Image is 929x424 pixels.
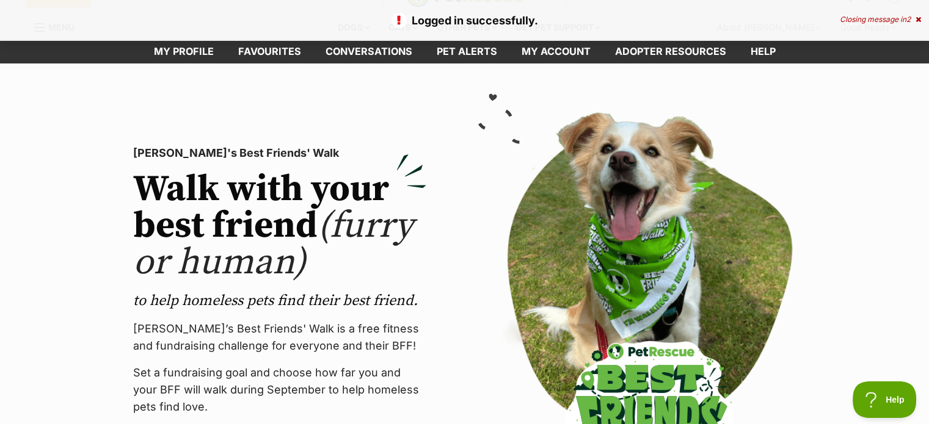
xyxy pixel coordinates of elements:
[133,320,426,354] p: [PERSON_NAME]’s Best Friends' Walk is a free fitness and fundraising challenge for everyone and t...
[133,203,413,286] span: (furry or human)
[142,40,226,63] a: My profile
[424,40,509,63] a: Pet alerts
[133,364,426,415] p: Set a fundraising goal and choose how far you and your BFF will walk during September to help hom...
[226,40,313,63] a: Favourites
[435,1,443,9] img: adc.png
[313,40,424,63] a: conversations
[853,381,917,418] iframe: Help Scout Beacon - Open
[509,40,603,63] a: My account
[133,171,426,281] h2: Walk with your best friend
[133,291,426,311] p: to help homeless pets find their best friend.
[133,145,426,162] p: [PERSON_NAME]'s Best Friends' Walk
[603,40,738,63] a: Adopter resources
[738,40,788,63] a: Help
